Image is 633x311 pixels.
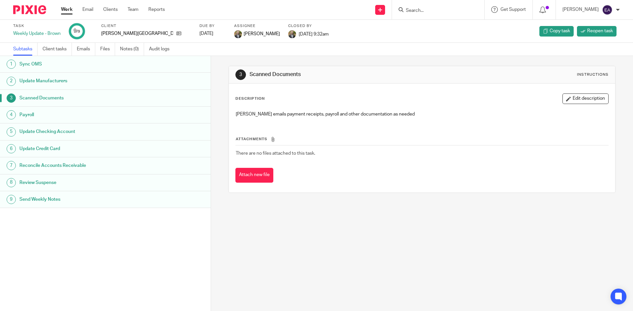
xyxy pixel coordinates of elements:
span: There are no files attached to this task. [236,151,315,156]
img: svg%3E [602,5,613,15]
small: /9 [76,30,80,33]
div: Weekly Update - Brown [13,30,61,37]
h1: Reconcile Accounts Receivable [19,161,143,170]
h1: Review Suspense [19,178,143,188]
a: Notes (0) [120,43,144,56]
span: [PERSON_NAME] [244,31,280,37]
img: image.jpg [288,30,296,38]
a: Client tasks [43,43,72,56]
a: Audit logs [149,43,174,56]
div: 9 [74,27,80,35]
div: 7 [7,161,16,170]
div: 3 [235,69,246,80]
div: 3 [7,93,16,103]
div: 8 [7,178,16,187]
a: Subtasks [13,43,38,56]
span: [DATE] 9:32am [299,32,329,36]
h1: Update Checking Account [19,127,143,137]
div: [DATE] [199,30,226,37]
input: Search [405,8,465,14]
span: Attachments [236,137,267,141]
h1: Scanned Documents [19,93,143,103]
span: Copy task [550,28,570,34]
h1: Update Manufacturers [19,76,143,86]
a: Copy task [539,26,574,37]
span: Reopen task [587,28,613,34]
div: 2 [7,77,16,86]
button: Attach new file [235,168,273,183]
button: Edit description [562,93,609,104]
h1: Update Credit Card [19,144,143,154]
a: Reports [148,6,165,13]
div: 6 [7,144,16,153]
p: [PERSON_NAME] emails payment receipts, payroll and other documentation as needed [236,111,608,117]
p: Description [235,96,265,101]
div: 4 [7,110,16,119]
img: Pixie [13,5,46,14]
div: 1 [7,60,16,69]
h1: Payroll [19,110,143,120]
label: Client [101,23,191,29]
span: Get Support [500,7,526,12]
a: Emails [77,43,95,56]
h1: Scanned Documents [250,71,436,78]
a: Email [82,6,93,13]
div: 9 [7,195,16,204]
a: Clients [103,6,118,13]
label: Task [13,23,61,29]
div: 5 [7,127,16,137]
a: Reopen task [577,26,617,37]
label: Assignee [234,23,280,29]
img: image.jpg [234,30,242,38]
label: Closed by [288,23,329,29]
label: Due by [199,23,226,29]
a: Team [128,6,138,13]
a: Files [100,43,115,56]
p: [PERSON_NAME] [562,6,599,13]
p: [PERSON_NAME][GEOGRAPHIC_DATA] [101,30,173,37]
h1: Sync OMS [19,59,143,69]
h1: Send Weekly Notes [19,194,143,204]
div: Instructions [577,72,609,77]
a: Work [61,6,73,13]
